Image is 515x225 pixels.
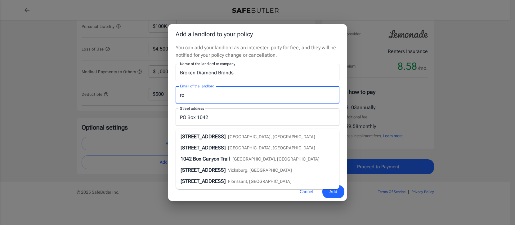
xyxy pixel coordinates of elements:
[228,168,292,173] span: Vicksburg, [GEOGRAPHIC_DATA]
[228,134,315,139] span: [GEOGRAPHIC_DATA], [GEOGRAPHIC_DATA]
[176,44,339,59] p: You can add your landlord as an interested party for free, and they will be notified for your pol...
[181,134,226,139] span: [STREET_ADDRESS]
[232,157,320,161] span: [GEOGRAPHIC_DATA], [GEOGRAPHIC_DATA]
[181,145,226,151] span: [STREET_ADDRESS]
[293,185,320,198] button: Cancel
[181,178,226,184] span: [STREET_ADDRESS]
[180,106,204,111] label: Street address
[329,188,337,196] span: Add
[180,83,214,89] label: Email of the landlord
[168,24,347,44] h2: Add a landlord to your policy
[181,167,226,173] span: [STREET_ADDRESS]
[180,61,235,66] label: Name of the landlord or company
[322,185,344,198] button: Add
[181,156,230,162] span: 1042 Box Canyon Trail
[228,145,315,150] span: [GEOGRAPHIC_DATA], [GEOGRAPHIC_DATA]
[228,179,292,184] span: Florissant, [GEOGRAPHIC_DATA]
